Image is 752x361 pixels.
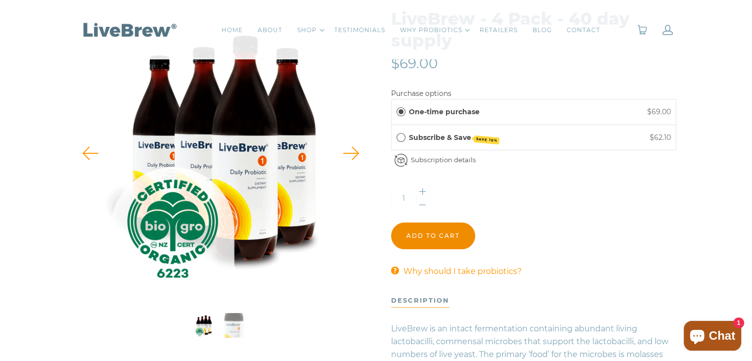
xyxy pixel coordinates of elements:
[397,132,405,143] div: Subscribe & Save
[80,21,178,38] img: LiveBrew
[567,25,600,35] a: CONTACT
[647,107,671,116] span: $69.00
[391,55,438,72] span: $69.00
[480,25,518,35] a: RETAILERS
[409,106,480,117] label: One-time purchase
[397,106,405,117] div: One-time purchase
[400,25,462,35] a: WHY PROBIOTICS
[391,89,451,98] label: Purchase options
[474,135,499,144] span: SAVE 10%
[392,185,416,211] input: Quantity
[391,293,449,308] div: description
[411,156,476,164] a: Subscription details
[76,8,366,299] img: LiveBrew - 4 Pack - 40 day supply
[403,267,522,276] span: Why should I take probiotics?
[681,321,744,353] inbox-online-store-chat: Shopify online store chat
[532,25,552,35] a: BLOG
[258,25,282,35] a: ABOUT
[650,133,671,142] span: $62.10
[221,25,243,35] a: HOME
[297,25,317,35] a: SHOP
[403,265,522,278] a: Why should I take probiotics?
[391,223,475,249] input: Add to cart
[334,25,385,35] a: TESTIMONIALS
[409,132,499,143] label: Subscribe & Save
